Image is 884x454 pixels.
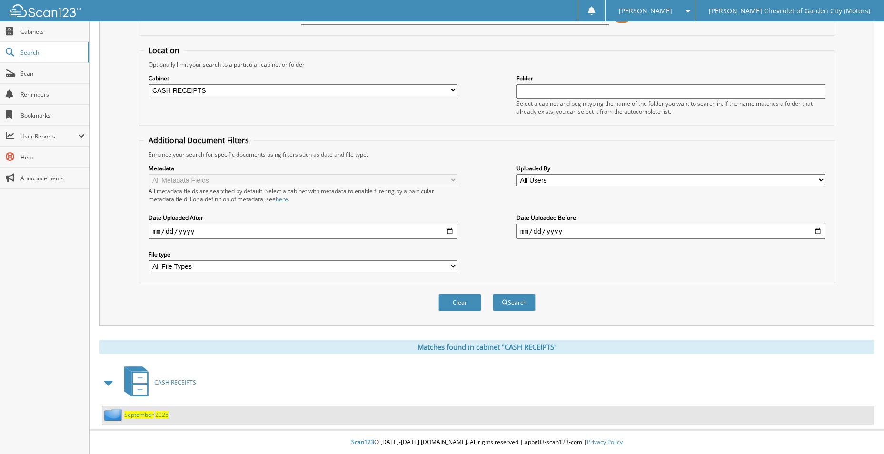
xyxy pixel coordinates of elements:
span: 2025 [155,411,169,419]
span: Reminders [20,90,85,99]
button: Search [493,294,536,311]
span: [PERSON_NAME] Chevrolet of Garden City (Motors) [709,8,870,14]
span: Scan123 [351,438,374,446]
label: Cabinet [149,74,457,82]
span: September [124,411,154,419]
div: Select a cabinet and begin typing the name of the folder you want to search in. If the name match... [516,99,825,116]
span: User Reports [20,132,78,140]
div: © [DATE]-[DATE] [DOMAIN_NAME]. All rights reserved | appg03-scan123-com | [90,431,884,454]
label: Date Uploaded Before [516,214,825,222]
span: [PERSON_NAME] [619,8,672,14]
span: Cabinets [20,28,85,36]
img: scan123-logo-white.svg [10,4,81,17]
div: All metadata fields are searched by default. Select a cabinet with metadata to enable filtering b... [149,187,457,203]
label: Folder [516,74,825,82]
div: Matches found in cabinet "CASH RECEIPTS" [99,340,874,354]
a: September 2025 [124,411,169,419]
legend: Location [144,45,184,56]
span: Announcements [20,174,85,182]
span: Help [20,153,85,161]
a: Privacy Policy [587,438,623,446]
span: Bookmarks [20,111,85,119]
div: Enhance your search for specific documents using filters such as date and file type. [144,150,830,158]
label: Date Uploaded After [149,214,457,222]
div: Optionally limit your search to a particular cabinet or folder [144,60,830,69]
input: end [516,224,825,239]
img: folder2.png [104,409,124,421]
span: CASH RECEIPTS [154,378,196,386]
input: start [149,224,457,239]
a: here [276,195,288,203]
button: Clear [438,294,481,311]
legend: Additional Document Filters [144,135,254,146]
a: CASH RECEIPTS [119,364,196,401]
label: Uploaded By [516,164,825,172]
iframe: Chat Widget [836,408,884,454]
span: Scan [20,69,85,78]
label: File type [149,250,457,258]
label: Metadata [149,164,457,172]
span: Search [20,49,83,57]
